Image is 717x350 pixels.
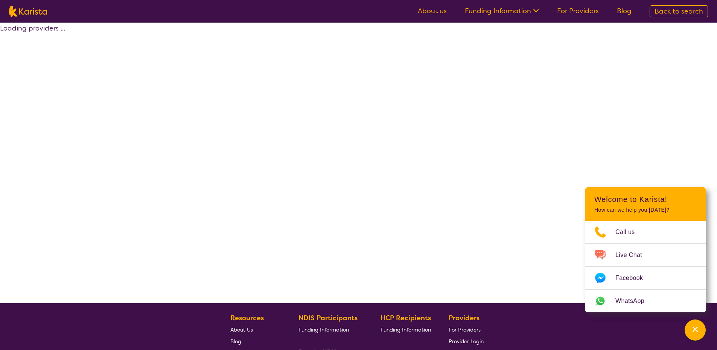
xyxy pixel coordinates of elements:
b: Providers [449,313,480,322]
span: Funding Information [298,326,349,333]
a: Blog [230,335,281,347]
span: Live Chat [615,249,651,261]
span: For Providers [449,326,481,333]
a: Funding Information [465,6,539,15]
a: For Providers [557,6,599,15]
span: About Us [230,326,253,333]
span: WhatsApp [615,295,653,307]
a: Blog [617,6,632,15]
b: Resources [230,313,264,322]
h2: Welcome to Karista! [594,195,697,204]
span: Call us [615,226,644,238]
a: About Us [230,324,281,335]
b: NDIS Participants [298,313,358,322]
b: HCP Recipients [381,313,431,322]
ul: Choose channel [585,221,706,312]
a: Funding Information [298,324,363,335]
div: Channel Menu [585,187,706,312]
span: Back to search [655,7,703,16]
button: Channel Menu [685,319,706,341]
p: How can we help you [DATE]? [594,207,697,213]
a: Web link opens in a new tab. [585,290,706,312]
span: Provider Login [449,338,484,345]
a: For Providers [449,324,484,335]
img: Karista logo [9,6,47,17]
a: Back to search [650,5,708,17]
span: Funding Information [381,326,431,333]
span: Blog [230,338,241,345]
a: Provider Login [449,335,484,347]
span: Facebook [615,272,652,284]
a: About us [418,6,447,15]
a: Funding Information [381,324,431,335]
